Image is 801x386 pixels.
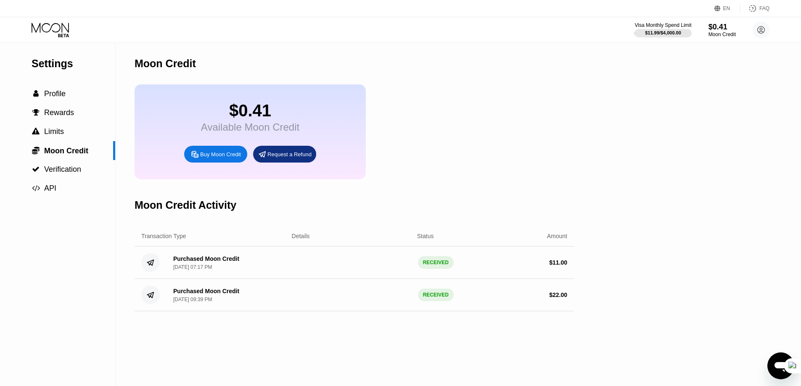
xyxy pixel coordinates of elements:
span: API [44,184,56,192]
span: Verification [44,165,81,173]
div: EN [714,4,740,13]
div: Transaction Type [141,233,186,239]
div: Amount [547,233,567,239]
div: Moon Credit [135,58,196,70]
div: $0.41 [708,23,736,32]
span:  [33,90,39,97]
div: Visa Monthly Spend Limit$11.99/$4,000.00 [634,22,691,37]
div: Buy Moon Credit [184,146,247,163]
div: Purchased Moon Credit [173,288,239,294]
span: Rewards [44,108,74,117]
div: Moon Credit [708,32,736,37]
span: Profile [44,89,66,98]
div: $ 11.00 [549,259,567,266]
span:  [32,128,40,135]
span: Moon Credit [44,147,88,155]
div: FAQ [759,5,769,11]
div: EN [723,5,730,11]
div: $ 22.00 [549,291,567,298]
div: $0.41Moon Credit [708,23,736,37]
div: Moon Credit Activity [135,199,236,211]
div: FAQ [740,4,769,13]
div: Buy Moon Credit [200,151,241,158]
iframe: Button to launch messaging window [767,352,794,379]
div: Available Moon Credit [201,121,299,133]
div: Visa Monthly Spend Limit [634,22,691,28]
span:  [32,146,40,155]
div:  [32,90,40,97]
div: $11.99 / $4,000.00 [645,30,681,35]
div: RECEIVED [418,256,454,269]
div: $0.41 [201,101,299,120]
span: Limits [44,127,64,136]
div: Details [292,233,310,239]
span:  [32,184,40,192]
div: Request a Refund [267,151,312,158]
span:  [32,109,40,116]
span:  [32,165,40,173]
div: Purchased Moon Credit [173,255,239,262]
div: RECEIVED [418,289,454,301]
div: [DATE] 09:39 PM [173,297,212,302]
div: [DATE] 07:17 PM [173,264,212,270]
div: Status [417,233,434,239]
div: Settings [32,58,115,70]
div: Request a Refund [253,146,316,163]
